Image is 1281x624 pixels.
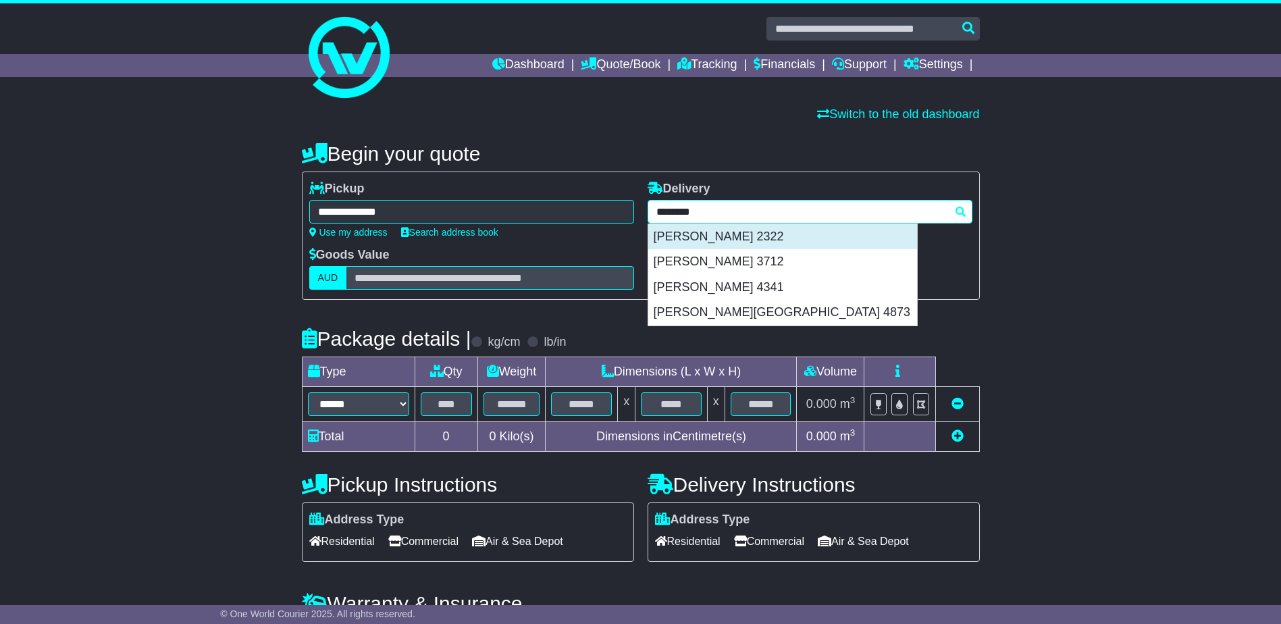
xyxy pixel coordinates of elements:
span: m [840,397,856,411]
a: Quote/Book [581,54,660,77]
span: Residential [309,531,375,552]
label: lb/in [544,335,566,350]
div: [PERSON_NAME] 2322 [648,224,917,250]
h4: Begin your quote [302,142,980,165]
td: Volume [797,357,864,387]
a: Add new item [951,430,964,443]
td: Qty [415,357,477,387]
span: Residential [655,531,721,552]
td: Kilo(s) [477,422,546,452]
a: Remove this item [951,397,964,411]
label: kg/cm [488,335,520,350]
span: Commercial [734,531,804,552]
span: Air & Sea Depot [472,531,563,552]
td: Type [302,357,415,387]
a: Support [832,54,887,77]
h4: Warranty & Insurance [302,592,980,615]
span: © One World Courier 2025. All rights reserved. [220,608,415,619]
label: Address Type [309,513,404,527]
div: [PERSON_NAME] 4341 [648,275,917,301]
div: [PERSON_NAME][GEOGRAPHIC_DATA] 4873 [648,300,917,326]
typeahead: Please provide city [648,200,972,224]
div: [PERSON_NAME] 3712 [648,249,917,275]
label: Goods Value [309,248,390,263]
td: x [707,387,725,422]
label: Delivery [648,182,710,197]
td: 0 [415,422,477,452]
label: Address Type [655,513,750,527]
label: Pickup [309,182,365,197]
span: m [840,430,856,443]
a: Settings [904,54,963,77]
span: 0.000 [806,430,837,443]
sup: 3 [850,427,856,438]
a: Financials [754,54,815,77]
span: 0.000 [806,397,837,411]
a: Tracking [677,54,737,77]
span: 0 [489,430,496,443]
h4: Pickup Instructions [302,473,634,496]
td: Total [302,422,415,452]
a: Search address book [401,227,498,238]
a: Dashboard [492,54,565,77]
td: x [618,387,635,422]
td: Weight [477,357,546,387]
td: Dimensions in Centimetre(s) [546,422,797,452]
h4: Package details | [302,328,471,350]
span: Air & Sea Depot [818,531,909,552]
h4: Delivery Instructions [648,473,980,496]
label: AUD [309,266,347,290]
sup: 3 [850,395,856,405]
td: Dimensions (L x W x H) [546,357,797,387]
span: Commercial [388,531,459,552]
a: Use my address [309,227,388,238]
a: Switch to the old dashboard [817,107,979,121]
